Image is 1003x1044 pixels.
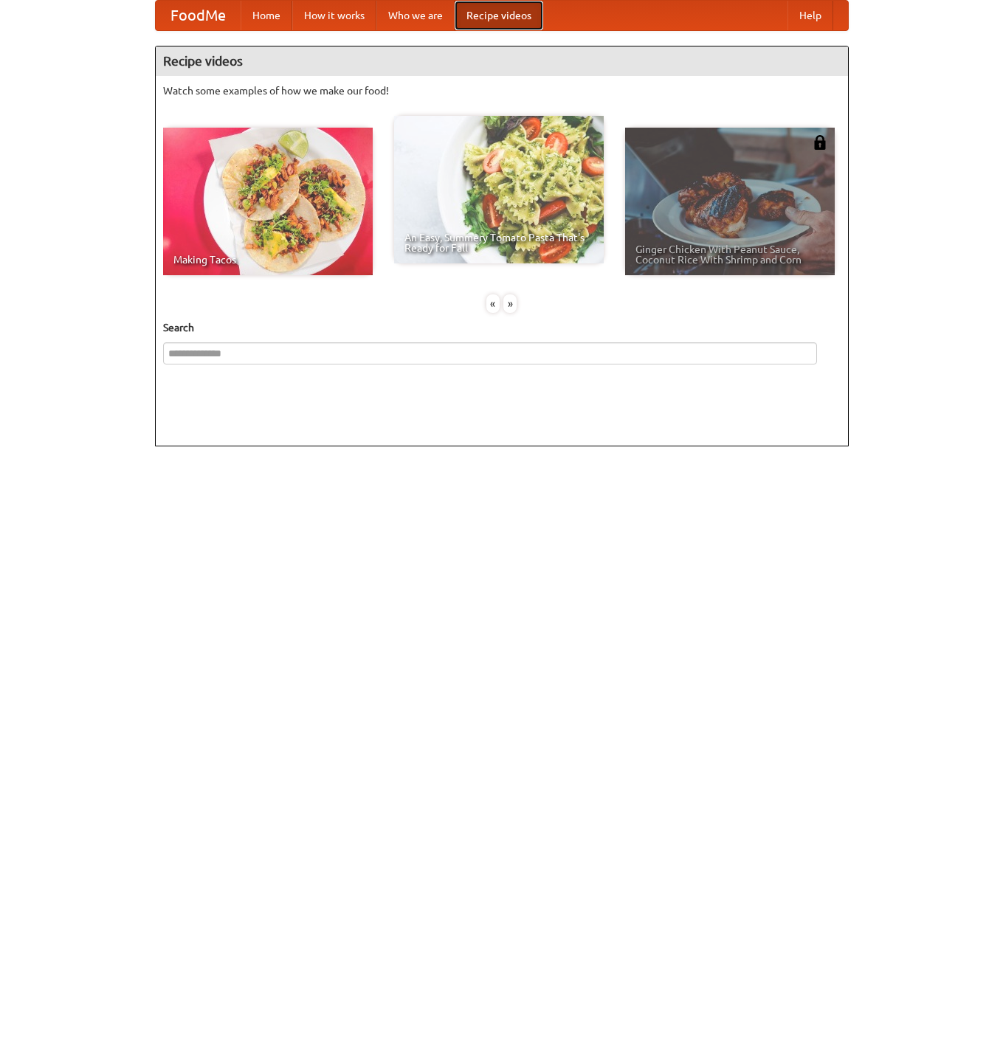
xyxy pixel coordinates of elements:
a: Making Tacos [163,128,373,275]
img: 483408.png [813,135,827,150]
a: How it works [292,1,376,30]
h4: Recipe videos [156,46,848,76]
a: Home [241,1,292,30]
a: Help [787,1,833,30]
div: » [503,294,517,313]
h5: Search [163,320,841,335]
a: FoodMe [156,1,241,30]
p: Watch some examples of how we make our food! [163,83,841,98]
span: Making Tacos [173,255,362,265]
a: Recipe videos [455,1,543,30]
a: Who we are [376,1,455,30]
span: An Easy, Summery Tomato Pasta That's Ready for Fall [404,232,593,253]
div: « [486,294,500,313]
a: An Easy, Summery Tomato Pasta That's Ready for Fall [394,116,604,263]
